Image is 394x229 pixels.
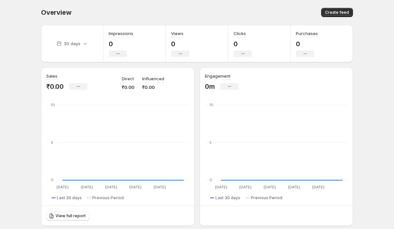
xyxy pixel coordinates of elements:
p: 0 [233,40,252,48]
p: 0 [296,40,318,48]
span: Overview [41,9,71,16]
a: View full report [46,211,90,220]
text: [DATE] [264,185,276,189]
h3: Sales [46,73,57,79]
span: Previous Period [92,195,124,200]
p: ₹0.00 [46,83,64,90]
text: [DATE] [312,185,324,189]
p: Direct [122,75,134,82]
h3: Views [171,30,184,37]
text: [DATE] [288,185,300,189]
p: 0 [171,40,189,48]
p: 0 [109,40,133,48]
span: Last 30 days [57,195,82,200]
p: Influenced [142,75,164,82]
p: 30 days [64,40,80,47]
text: 0 [51,178,54,182]
text: [DATE] [56,185,69,189]
h3: Clicks [233,30,246,37]
text: [DATE] [215,185,227,189]
text: [DATE] [154,185,166,189]
button: Create feed [321,8,353,17]
h3: Engagement [205,73,230,79]
text: [DATE] [129,185,142,189]
text: [DATE] [81,185,93,189]
text: 5 [209,140,212,145]
p: ₹0.00 [142,84,164,90]
span: Last 30 days [215,195,240,200]
span: Previous Period [251,195,282,200]
text: [DATE] [239,185,252,189]
span: View full report [55,213,86,219]
text: [DATE] [105,185,117,189]
text: 0 [209,178,212,182]
h3: Purchases [296,30,318,37]
span: Create feed [325,10,349,15]
p: ₹0.00 [122,84,134,90]
p: 0m [205,83,215,90]
text: 5 [51,140,53,145]
text: 10 [209,103,213,107]
text: 10 [51,103,55,107]
h3: Impressions [109,30,133,37]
